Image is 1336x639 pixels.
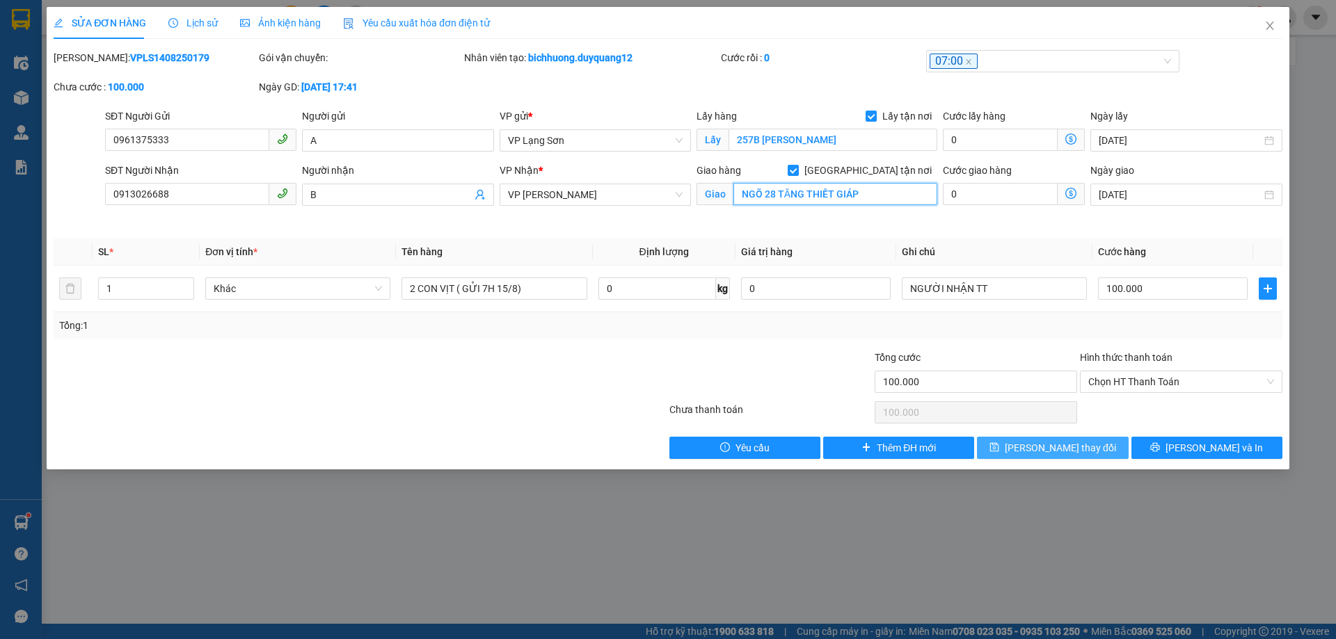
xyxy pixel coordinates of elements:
b: 100.000 [108,81,144,92]
span: phone [277,134,288,145]
label: Cước giao hàng [943,165,1012,176]
span: Yêu cầu xuất hóa đơn điện tử [343,17,490,29]
span: clock-circle [168,18,178,28]
input: Giao tận nơi [733,183,937,205]
input: Ngày lấy [1099,133,1261,148]
label: Ngày giao [1090,165,1134,176]
input: Lấy tận nơi [729,129,937,151]
button: delete [59,277,81,300]
span: close [965,58,972,65]
span: Giao [697,183,733,205]
div: Cước rồi : [721,50,923,65]
span: SL [98,246,109,257]
span: Lịch sử [168,17,218,29]
span: Lấy tận nơi [877,108,937,124]
span: user-add [475,189,486,200]
label: Ngày lấy [1090,111,1128,122]
span: Định lượng [639,246,689,257]
span: printer [1150,442,1160,453]
input: Cước lấy hàng [943,129,1058,151]
span: phone [277,188,288,199]
span: Giao hàng [697,165,741,176]
span: 07:00 [930,54,978,70]
span: Lấy [697,129,729,151]
span: Khác [214,278,382,299]
span: Lấy hàng [697,111,737,122]
span: dollar-circle [1065,134,1076,145]
span: Giá trị hàng [741,246,793,257]
span: [PERSON_NAME] và In [1166,440,1263,455]
b: VPLS1408250179 [130,52,209,63]
input: Cước giao hàng [943,183,1058,205]
span: picture [240,18,250,28]
span: exclamation-circle [720,442,730,453]
div: Chưa cước : [54,79,256,95]
label: Hình thức thanh toán [1080,352,1172,363]
b: bichhuong.duyquang12 [528,52,633,63]
input: VD: Bàn, Ghế [401,277,587,300]
span: Tên hàng [401,246,443,257]
span: Yêu cầu [735,440,770,455]
div: Gói vận chuyển: [259,50,461,65]
b: 0 [764,52,770,63]
div: Nhân viên tạo: [464,50,718,65]
th: Ghi chú [896,238,1092,266]
span: [GEOGRAPHIC_DATA] tận nơi [799,163,937,178]
span: plus [1259,283,1276,294]
input: Ghi Chú [902,277,1087,300]
span: Ảnh kiện hàng [240,17,321,29]
span: kg [716,277,730,300]
div: Tổng: 1 [59,318,516,333]
span: save [989,442,999,453]
span: Chọn HT Thanh Toán [1088,371,1274,392]
span: Thêm ĐH mới [877,440,936,455]
span: VP Nhận [500,165,539,176]
button: printer[PERSON_NAME] và In [1131,437,1282,459]
b: [DATE] 17:41 [301,81,358,92]
img: icon [343,18,354,29]
span: Cước hàng [1098,246,1146,257]
div: Chưa thanh toán [668,402,873,426]
span: edit [54,18,63,28]
span: Đơn vị tính [205,246,257,257]
button: save[PERSON_NAME] thay đổi [977,437,1128,459]
div: SĐT Người Nhận [105,163,296,178]
div: [PERSON_NAME]: [54,50,256,65]
span: close [1264,20,1275,31]
input: Ngày giao [1099,187,1261,202]
button: plusThêm ĐH mới [823,437,974,459]
div: Ngày GD: [259,79,461,95]
label: Cước lấy hàng [943,111,1005,122]
span: dollar-circle [1065,188,1076,199]
span: VP Minh Khai [508,184,683,205]
div: VP gửi [500,108,691,124]
div: SĐT Người Gửi [105,108,296,124]
span: [PERSON_NAME] thay đổi [1005,440,1116,455]
button: Close [1250,7,1289,46]
span: plus [861,442,871,453]
span: Tổng cước [875,352,921,363]
button: exclamation-circleYêu cầu [669,437,820,459]
span: VP Lạng Sơn [508,130,683,151]
div: Người nhận [302,163,493,178]
div: Người gửi [302,108,493,124]
button: plus [1259,277,1277,300]
span: SỬA ĐƠN HÀNG [54,17,146,29]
